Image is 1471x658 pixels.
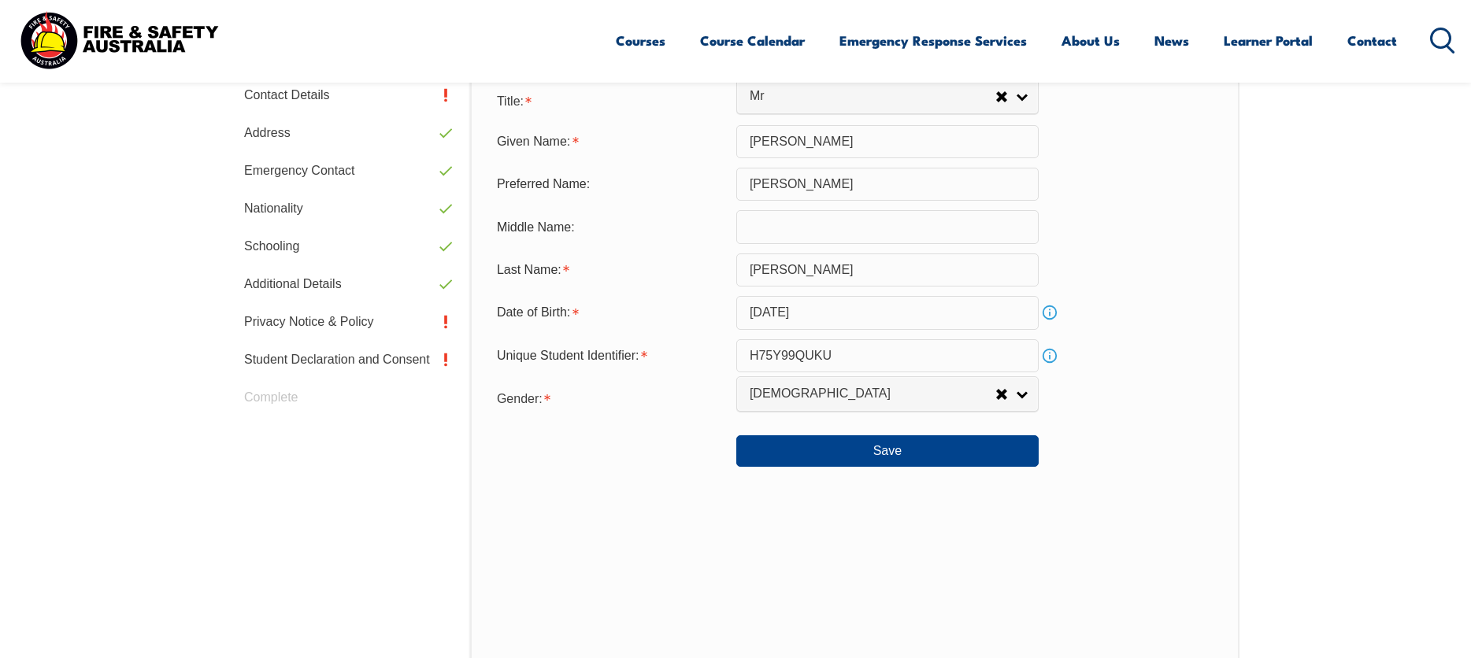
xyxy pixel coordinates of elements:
div: Given Name is required. [484,127,736,157]
a: Address [232,114,461,152]
div: Title is required. [484,84,736,116]
div: Last Name is required. [484,255,736,285]
span: Gender: [497,392,543,405]
a: Schooling [232,227,461,265]
div: Unique Student Identifier is required. [484,341,736,371]
a: Info [1039,345,1061,367]
div: Middle Name: [484,212,736,242]
div: Preferred Name: [484,169,736,199]
a: Contact [1347,20,1397,61]
a: Learner Portal [1224,20,1313,61]
a: Courses [616,20,665,61]
button: Save [736,435,1039,467]
a: Emergency Response Services [839,20,1027,61]
span: [DEMOGRAPHIC_DATA] [750,386,995,402]
a: Emergency Contact [232,152,461,190]
a: Student Declaration and Consent [232,341,461,379]
div: Date of Birth is required. [484,298,736,327]
a: Course Calendar [700,20,805,61]
span: Mr [750,88,995,105]
a: Privacy Notice & Policy [232,303,461,341]
a: Contact Details [232,76,461,114]
a: Additional Details [232,265,461,303]
input: 10 Characters no 1, 0, O or I [736,339,1039,372]
a: News [1154,20,1189,61]
a: Info [1039,301,1061,323]
a: About Us [1062,20,1120,61]
a: Nationality [232,190,461,227]
div: Gender is required. [484,382,736,413]
span: Title: [497,94,524,108]
input: Select Date... [736,296,1039,329]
